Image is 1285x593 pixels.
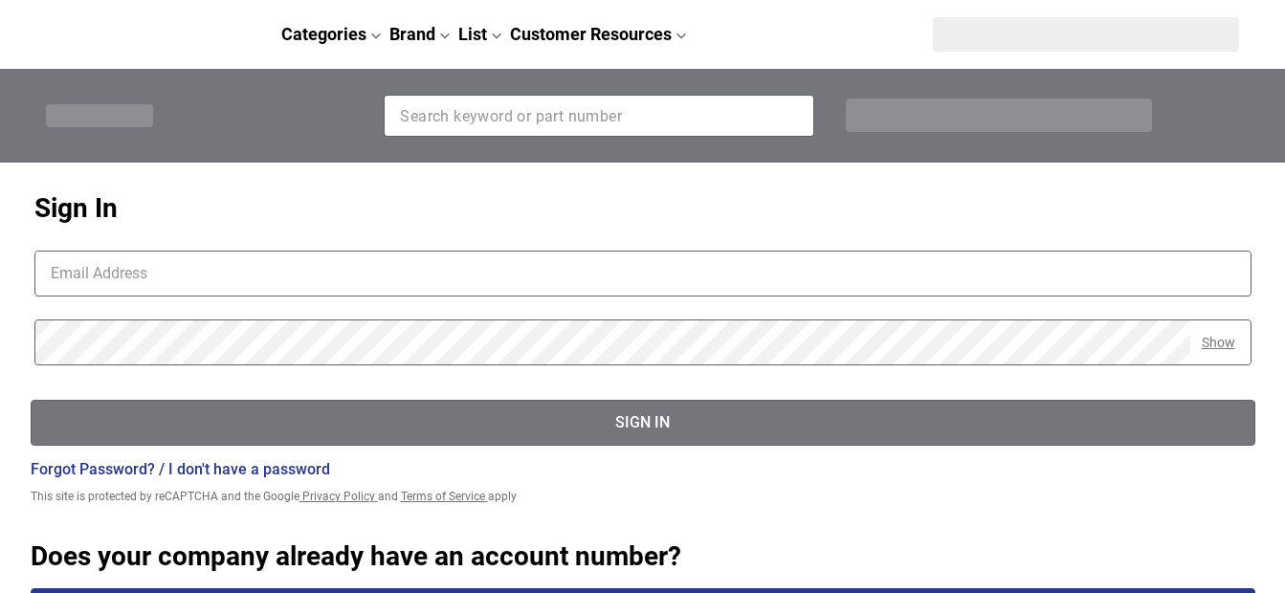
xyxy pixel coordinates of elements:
[510,24,687,44] a: Customer Resources
[46,83,845,148] div: Section row
[31,460,330,478] a: Forgot Password? / I don't have a password
[259,24,382,44] a: Categories
[46,83,1239,148] div: Section row
[389,24,451,44] a: Brand
[762,17,1239,51] div: Section row
[31,541,1255,572] div: Does your company already have an account number?
[35,320,1190,364] input: Show
[385,96,768,136] input: Search Products
[35,252,1251,296] input: Email Address
[401,490,488,503] a: Terms of Service
[1202,335,1235,350] span: Show
[31,400,1255,446] button: Sign In
[779,96,802,136] button: Search Products
[31,193,1255,224] div: Sign In
[458,24,502,44] a: List
[846,99,1240,132] div: Section row
[31,491,517,504] label: This site is protected by reCAPTCHA and the Google and apply
[46,18,225,51] a: Logo
[299,490,378,503] a: Privacy Policy
[32,411,1254,435] div: Sign In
